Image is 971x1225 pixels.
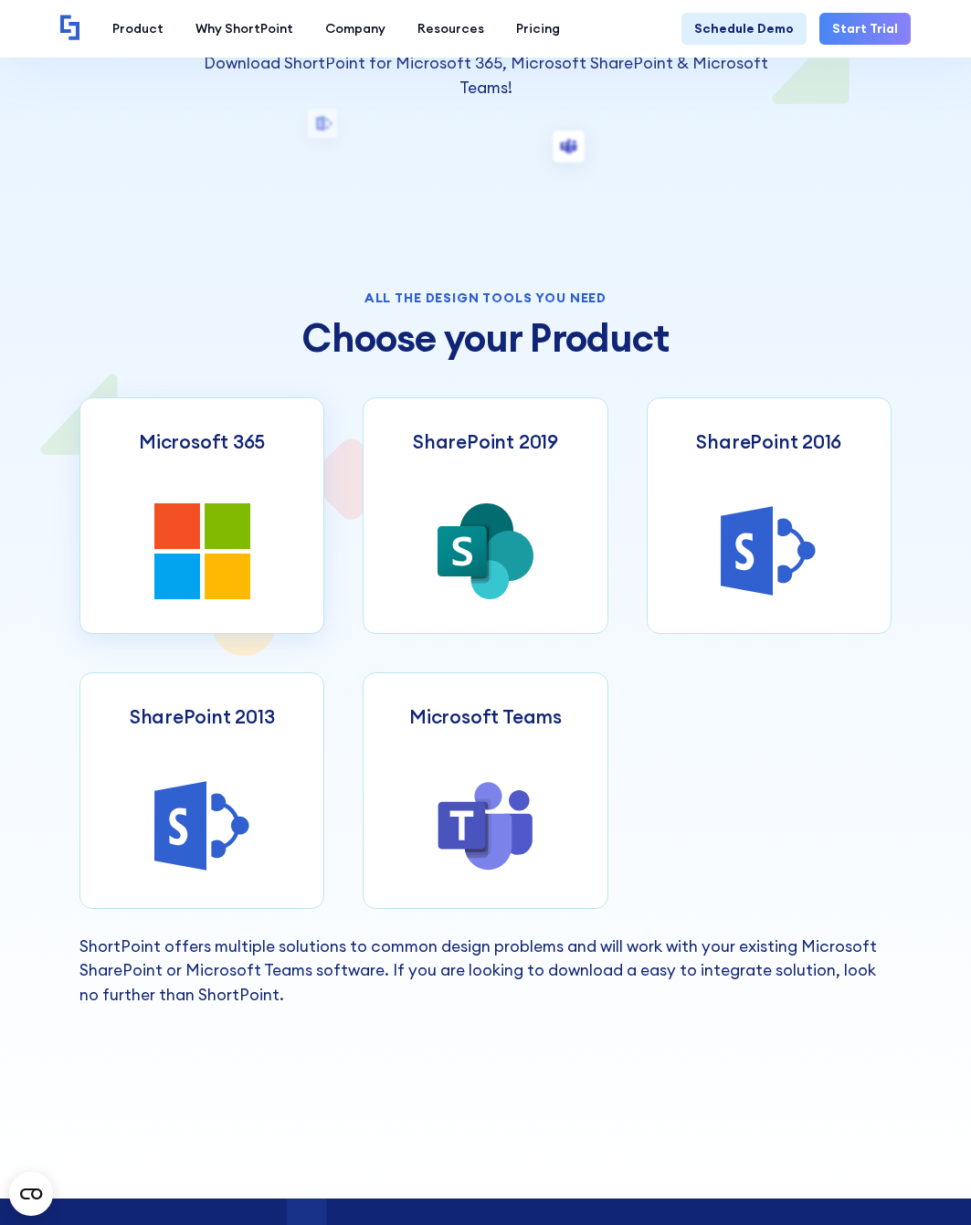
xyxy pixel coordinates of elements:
h3: Microsoft 365 [139,430,265,453]
h3: SharePoint 2013 [130,705,275,728]
a: Resources [402,13,501,45]
h3: Microsoft Teams [409,705,562,728]
a: Why ShortPoint [180,13,310,45]
a: Company [310,13,402,45]
a: Pricing [501,13,576,45]
a: Microsoft 365 [79,397,324,634]
a: Microsoft Teams [363,672,607,909]
h3: SharePoint 2016 [696,430,841,453]
a: Product [97,13,180,45]
div: Company [325,19,385,38]
h3: SharePoint 2019 [413,430,558,453]
a: Home [60,15,80,42]
div: Pricing [516,19,560,38]
a: Schedule Demo [681,13,807,45]
div: Product [112,19,164,38]
p: ShortPoint offers multiple solutions to common design problems and will work with your existing M... [79,935,892,1007]
div: Resources [417,19,484,38]
a: SharePoint 2016 [647,397,892,634]
iframe: Chat Widget [642,1013,971,1225]
div: All the design tools you need [79,291,892,304]
a: Start Trial [819,13,911,45]
h2: Choose your Product [79,317,892,359]
a: SharePoint 2013 [79,672,324,909]
button: Open CMP widget [9,1172,53,1216]
div: Why ShortPoint [195,19,293,38]
a: SharePoint 2019 [363,397,607,634]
